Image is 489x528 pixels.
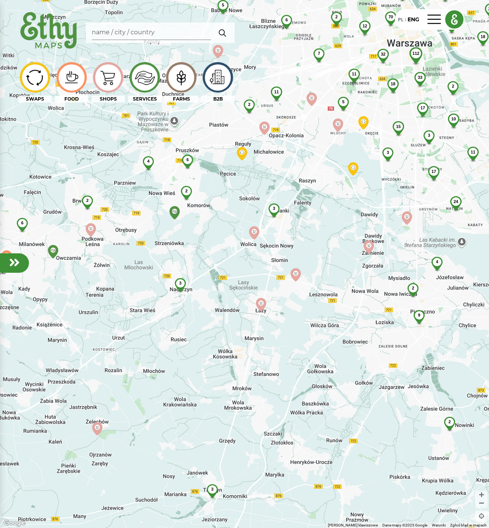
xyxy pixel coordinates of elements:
span: 12 [363,24,367,28]
img: ethy logo [446,11,463,28]
span: 17 [420,106,425,110]
button: Skróty klawiszowe [328,523,378,528]
span: 24 [454,199,458,204]
span: 2 [448,419,451,424]
span: 70 [388,14,393,19]
span: 5 [342,99,344,104]
span: 5 [222,3,224,7]
span: 32 [381,52,385,56]
img: ethy-logo [18,9,80,53]
img: icon-image [22,66,48,88]
img: icon-image [95,65,121,90]
span: 10 [451,117,456,121]
div: B2B [201,96,235,102]
span: 33 [418,75,422,80]
span: 6 [21,221,23,225]
a: Pokaż ten obszar w Mapach Google (otwiera się w nowym oknie) [2,518,27,528]
span: 2 [248,102,250,107]
span: 9 [418,313,420,317]
div: PL [398,15,403,24]
span: 15 [396,124,401,129]
a: Zgłoś błąd w mapach [450,523,487,527]
span: 2 [86,198,88,203]
input: Search [92,26,211,40]
span: 2 [335,14,337,19]
span: 3 [211,487,213,491]
span: 17 [431,169,436,174]
div: SWAPS [18,96,52,102]
span: 2 [412,286,414,290]
span: 7 [318,51,320,56]
img: icon-image [205,66,230,89]
div: ENG [407,16,419,24]
span: 2 [185,189,187,193]
span: 3 [179,281,181,285]
span: 11 [471,150,475,154]
span: Dane mapy ©2025 Google [382,523,427,527]
div: FARMS [165,96,198,102]
div: SHOPS [91,96,125,102]
span: 3 [387,150,389,155]
img: 112 [403,47,428,72]
span: 18 [391,82,395,86]
div: SERVICES [128,96,161,102]
img: icon-image [132,65,157,90]
a: Warunki (otwiera się w nowej karcie) [432,523,446,527]
img: icon-image [59,68,84,87]
span: 11 [274,90,279,94]
span: 4 [147,159,149,163]
span: 11 [352,72,356,76]
div: FOOD [55,96,88,102]
span: 6 [186,157,189,162]
img: icon-image [168,65,194,90]
span: 18 [481,34,485,39]
span: 3 [428,133,430,138]
div: | [403,17,407,24]
span: 3 [273,206,275,211]
img: search.svg [216,25,230,40]
span: 2 [452,84,454,88]
img: Google [2,518,27,528]
span: 4 [436,259,438,264]
span: 112 [412,51,419,56]
span: 6 [285,18,288,22]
